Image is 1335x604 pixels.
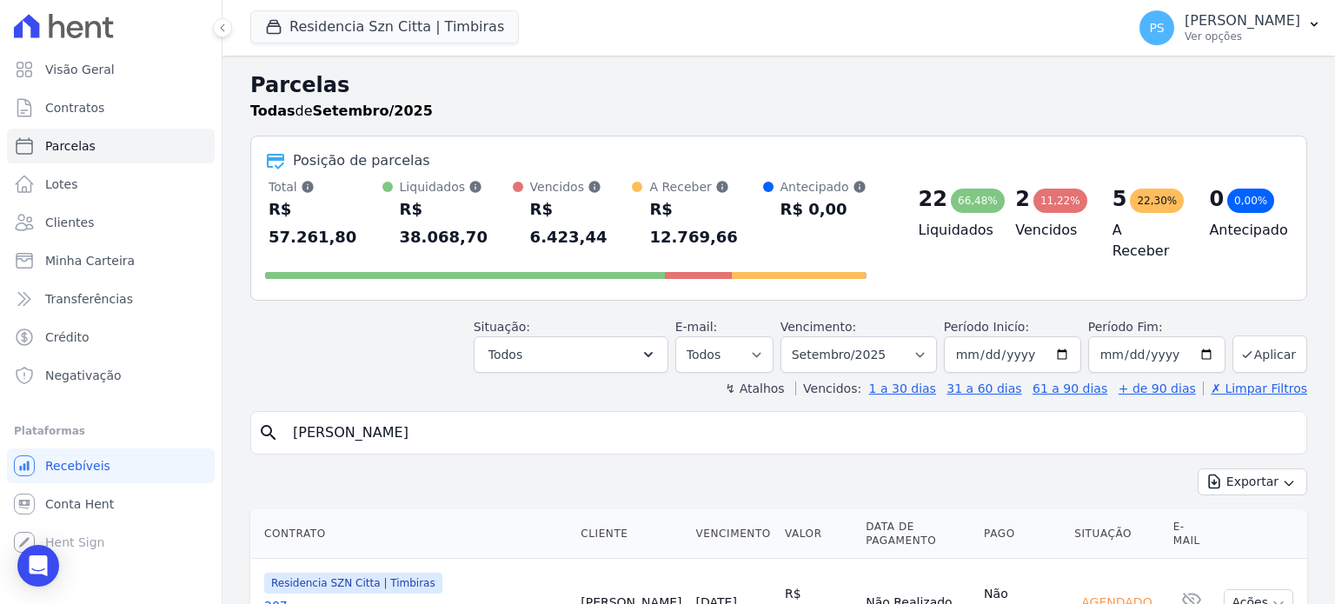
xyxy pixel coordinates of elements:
a: Minha Carteira [7,243,215,278]
a: 1 a 30 dias [869,382,936,395]
span: Transferências [45,290,133,308]
button: Exportar [1198,468,1307,495]
div: 2 [1015,185,1030,213]
p: de [250,101,433,122]
a: Parcelas [7,129,215,163]
div: 0 [1209,185,1224,213]
input: Buscar por nome do lote ou do cliente [282,415,1299,450]
span: Negativação [45,367,122,384]
h4: Antecipado [1209,220,1279,241]
h4: A Receber [1112,220,1182,262]
a: 31 a 60 dias [946,382,1021,395]
label: Vencidos: [795,382,861,395]
label: ↯ Atalhos [725,382,784,395]
span: Visão Geral [45,61,115,78]
span: Conta Hent [45,495,114,513]
span: Crédito [45,329,90,346]
span: Residencia SZN Citta | Timbiras [264,573,442,594]
div: 11,22% [1033,189,1087,213]
div: 22,30% [1130,189,1184,213]
label: Vencimento: [780,320,856,334]
a: Clientes [7,205,215,240]
div: Plataformas [14,421,208,441]
a: Recebíveis [7,448,215,483]
div: Posição de parcelas [293,150,430,171]
h2: Parcelas [250,70,1307,101]
div: R$ 38.068,70 [400,196,513,251]
a: Crédito [7,320,215,355]
span: Clientes [45,214,94,231]
i: search [258,422,279,443]
th: Contrato [250,509,574,559]
div: 0,00% [1227,189,1274,213]
button: Residencia Szn Citta | Timbiras [250,10,519,43]
th: Cliente [574,509,688,559]
th: Vencimento [689,509,778,559]
th: Data de Pagamento [859,509,977,559]
div: Liquidados [400,178,513,196]
div: 5 [1112,185,1127,213]
p: [PERSON_NAME] [1185,12,1300,30]
div: R$ 6.423,44 [530,196,633,251]
label: E-mail: [675,320,718,334]
button: Aplicar [1232,335,1307,373]
div: 22 [919,185,947,213]
div: Vencidos [530,178,633,196]
div: R$ 12.769,66 [649,196,762,251]
div: R$ 0,00 [780,196,867,223]
label: Período Inicío: [944,320,1029,334]
div: Open Intercom Messenger [17,545,59,587]
div: 66,48% [951,189,1005,213]
div: Antecipado [780,178,867,196]
div: R$ 57.261,80 [269,196,382,251]
label: Período Fim: [1088,318,1225,336]
p: Ver opções [1185,30,1300,43]
a: Lotes [7,167,215,202]
a: Visão Geral [7,52,215,87]
span: PS [1149,22,1164,34]
th: Situação [1067,509,1166,559]
span: Minha Carteira [45,252,135,269]
span: Todos [488,344,522,365]
span: Recebíveis [45,457,110,475]
span: Contratos [45,99,104,116]
a: Transferências [7,282,215,316]
a: Contratos [7,90,215,125]
h4: Vencidos [1015,220,1085,241]
h4: Liquidados [919,220,988,241]
a: ✗ Limpar Filtros [1203,382,1307,395]
div: Total [269,178,382,196]
label: Situação: [474,320,530,334]
button: Todos [474,336,668,373]
button: PS [PERSON_NAME] Ver opções [1126,3,1335,52]
a: Conta Hent [7,487,215,521]
strong: Todas [250,103,296,119]
a: 61 a 90 dias [1033,382,1107,395]
th: Valor [778,509,859,559]
a: Negativação [7,358,215,393]
th: E-mail [1166,509,1218,559]
span: Lotes [45,176,78,193]
div: A Receber [649,178,762,196]
a: + de 90 dias [1119,382,1196,395]
th: Pago [977,509,1067,559]
strong: Setembro/2025 [313,103,433,119]
span: Parcelas [45,137,96,155]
